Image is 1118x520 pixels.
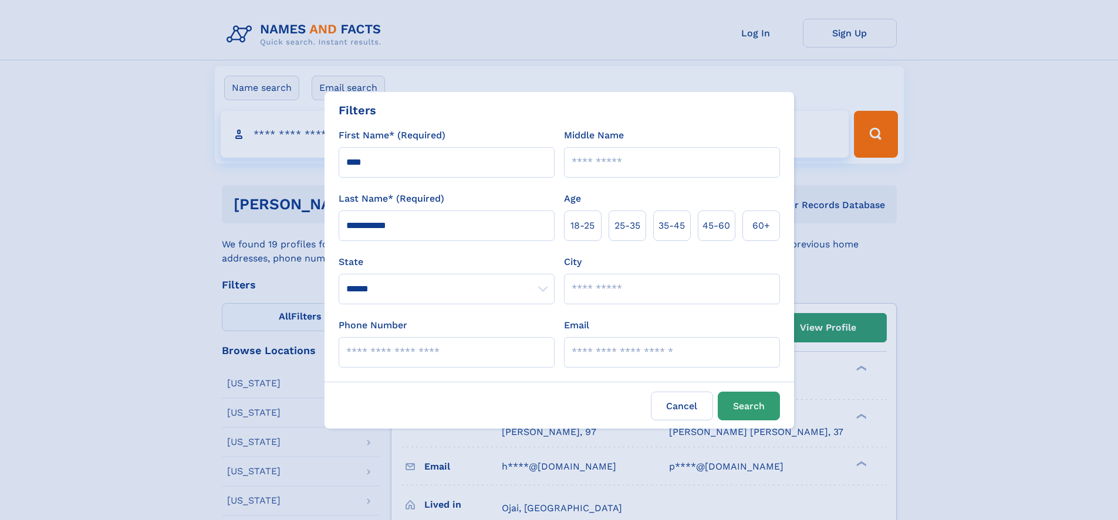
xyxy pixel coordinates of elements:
[339,101,376,119] div: Filters
[564,318,589,332] label: Email
[718,392,780,420] button: Search
[339,318,407,332] label: Phone Number
[752,219,770,233] span: 60+
[658,219,685,233] span: 35‑45
[570,219,595,233] span: 18‑25
[339,128,445,142] label: First Name* (Required)
[702,219,730,233] span: 45‑60
[564,255,582,269] label: City
[339,192,444,206] label: Last Name* (Required)
[564,128,624,142] label: Middle Name
[564,192,581,206] label: Age
[651,392,713,420] label: Cancel
[339,255,555,269] label: State
[614,219,640,233] span: 25‑35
